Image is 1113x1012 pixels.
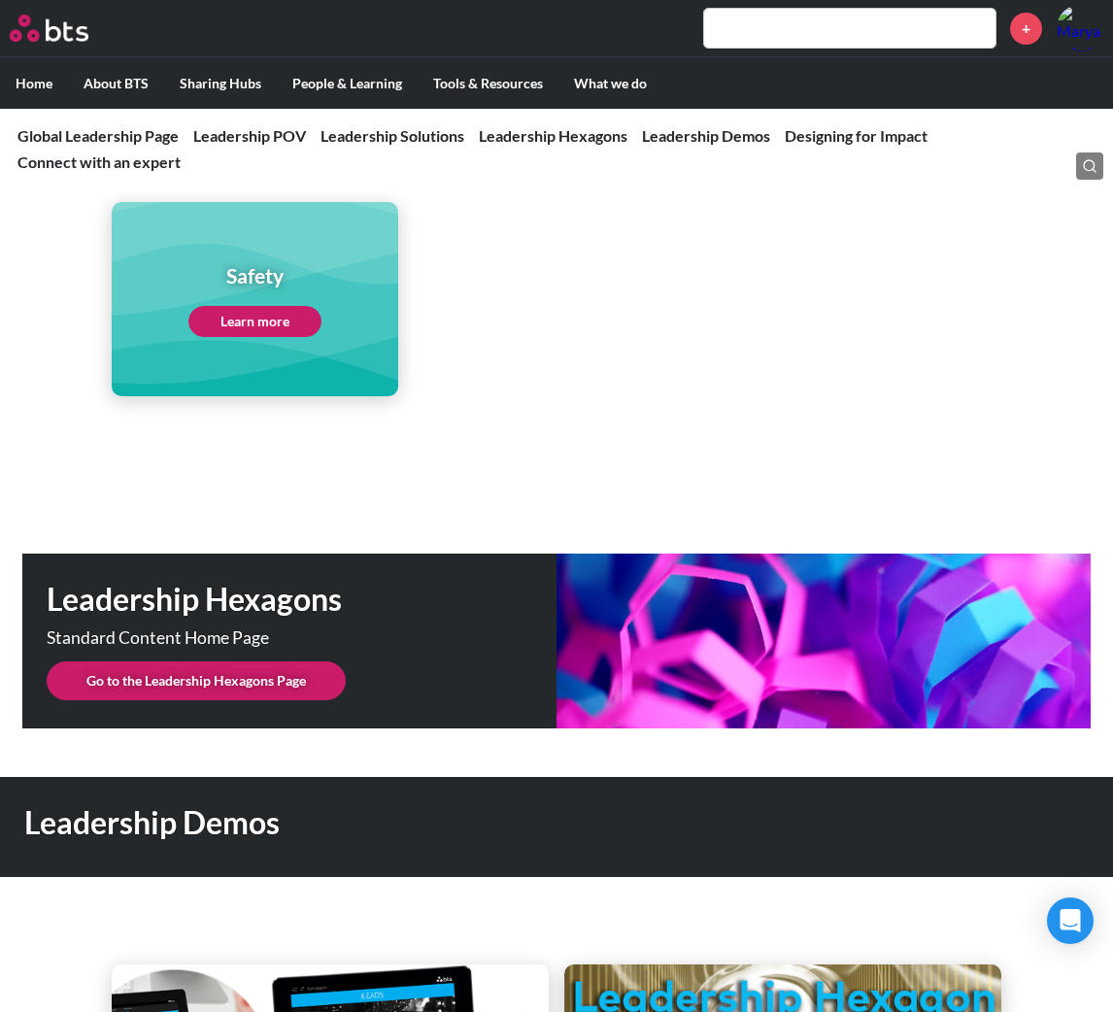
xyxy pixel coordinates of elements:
[17,126,179,145] a: Global Leadership Page
[277,58,418,109] label: People & Learning
[24,801,769,845] h1: Leadership Demos
[188,306,321,337] a: Learn more
[1047,897,1094,944] div: Open Intercom Messenger
[479,126,627,145] a: Leadership Hexagons
[642,126,770,145] a: Leadership Demos
[68,58,164,109] label: About BTS
[785,126,927,145] a: Designing for Impact
[1057,5,1103,51] a: Profile
[418,58,558,109] label: Tools & Resources
[47,629,455,647] p: Standard Content Home Page
[1057,5,1103,51] img: Marya Tykal
[1010,13,1042,45] a: +
[47,578,556,622] h1: Leadership Hexagons
[320,126,464,145] a: Leadership Solutions
[193,126,306,145] a: Leadership POV
[47,661,346,700] a: Go to the Leadership Hexagons Page
[188,261,321,289] h1: Safety
[17,152,181,171] a: Connect with an expert
[164,58,277,109] label: Sharing Hubs
[558,58,662,109] label: What we do
[10,15,124,42] a: Go home
[10,15,88,42] img: BTS Logo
